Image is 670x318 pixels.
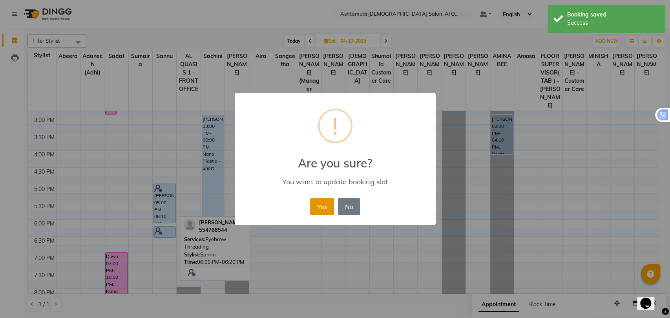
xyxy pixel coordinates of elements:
[235,147,436,170] h2: Are you sure?
[637,287,662,310] iframe: chat widget
[246,177,424,186] div: You want to update booking slot
[567,11,659,19] div: Booking saved
[338,198,360,215] button: No
[310,198,334,215] button: Yes
[567,19,659,27] div: Success
[332,110,338,142] div: !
